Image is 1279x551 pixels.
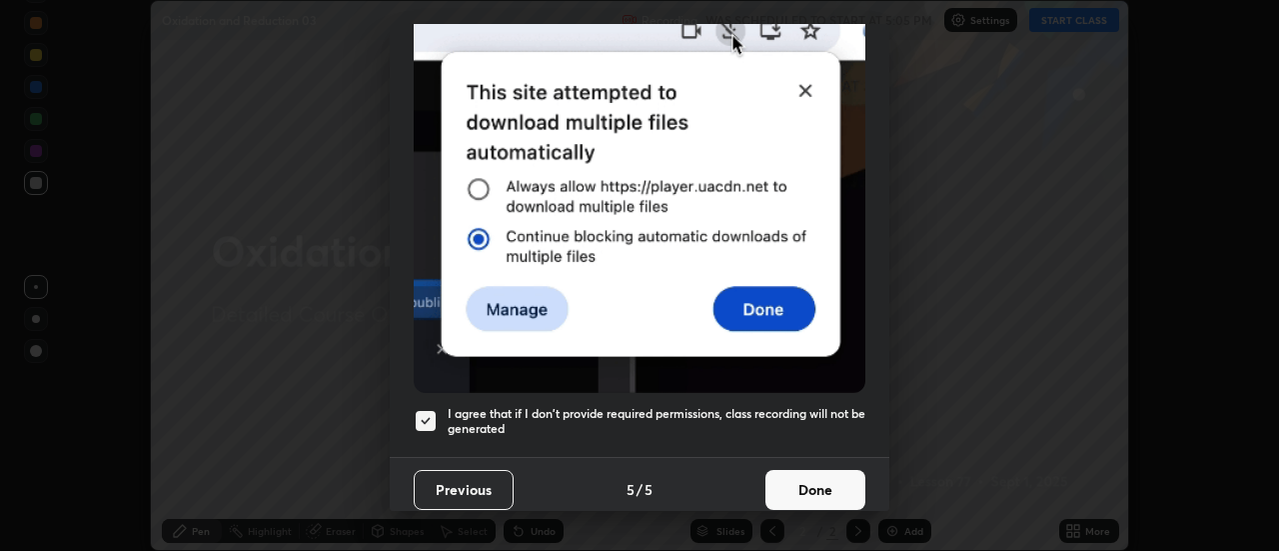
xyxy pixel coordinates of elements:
button: Done [765,470,865,510]
button: Previous [414,470,514,510]
h4: / [637,479,642,500]
h4: 5 [644,479,652,500]
h4: 5 [627,479,635,500]
h5: I agree that if I don't provide required permissions, class recording will not be generated [448,406,865,437]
